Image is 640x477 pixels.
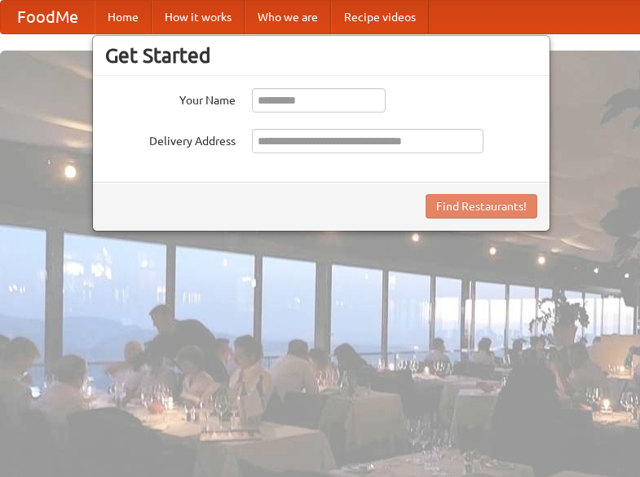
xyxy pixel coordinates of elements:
[105,43,537,68] h3: Get Started
[105,129,236,149] label: Delivery Address
[245,1,331,33] a: Who we are
[95,1,152,33] a: Home
[331,1,429,33] a: Recipe videos
[1,1,95,33] a: FoodMe
[426,194,537,219] button: Find Restaurants!
[152,1,245,33] a: How it works
[105,88,236,108] label: Your Name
